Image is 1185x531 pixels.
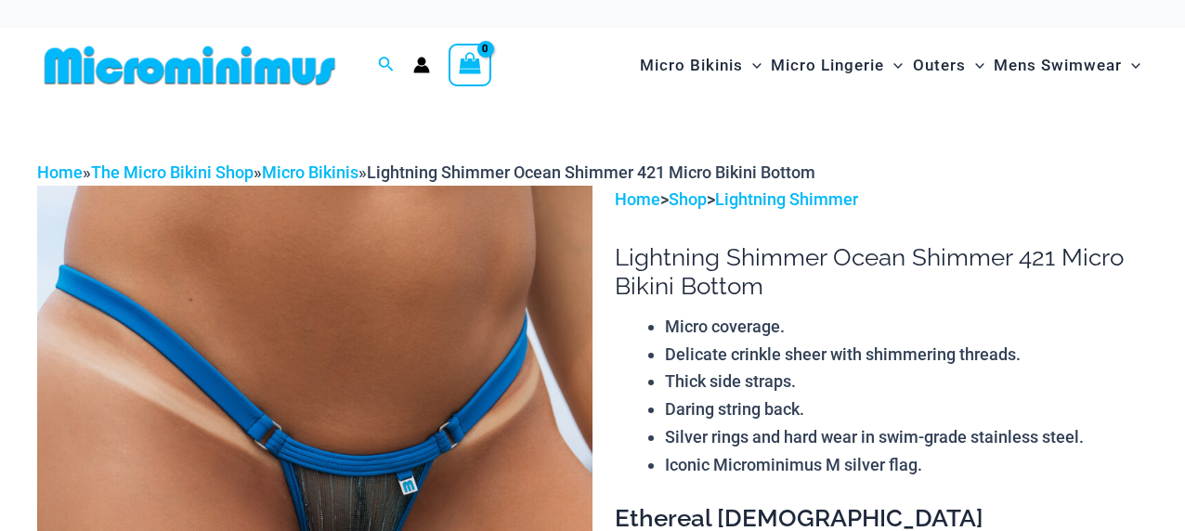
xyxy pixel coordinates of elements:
[413,57,430,73] a: Account icon link
[640,42,743,89] span: Micro Bikinis
[665,395,1148,423] li: Daring string back.
[262,162,358,182] a: Micro Bikinis
[37,45,343,86] img: MM SHOP LOGO FLAT
[771,42,884,89] span: Micro Lingerie
[766,37,907,94] a: Micro LingerieMenu ToggleMenu Toggle
[1122,42,1140,89] span: Menu Toggle
[37,162,83,182] a: Home
[665,341,1148,369] li: Delicate crinkle sheer with shimmering threads.
[632,34,1148,97] nav: Site Navigation
[615,186,1148,214] p: > >
[665,423,1148,451] li: Silver rings and hard wear in swim-grade stainless steel.
[378,54,395,77] a: Search icon link
[884,42,903,89] span: Menu Toggle
[743,42,762,89] span: Menu Toggle
[966,42,984,89] span: Menu Toggle
[91,162,254,182] a: The Micro Bikini Shop
[665,313,1148,341] li: Micro coverage.
[715,189,858,209] a: Lightning Shimmer
[367,162,815,182] span: Lightning Shimmer Ocean Shimmer 421 Micro Bikini Bottom
[615,243,1148,301] h1: Lightning Shimmer Ocean Shimmer 421 Micro Bikini Bottom
[615,189,660,209] a: Home
[665,451,1148,479] li: Iconic Microminimus M silver flag.
[635,37,766,94] a: Micro BikinisMenu ToggleMenu Toggle
[37,162,815,182] span: » » »
[994,42,1122,89] span: Mens Swimwear
[665,368,1148,395] li: Thick side straps.
[989,37,1145,94] a: Mens SwimwearMenu ToggleMenu Toggle
[669,189,707,209] a: Shop
[449,44,491,86] a: View Shopping Cart, empty
[908,37,989,94] a: OutersMenu ToggleMenu Toggle
[913,42,966,89] span: Outers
